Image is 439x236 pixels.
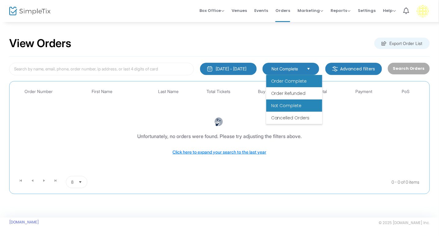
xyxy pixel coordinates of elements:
[214,117,223,126] img: face-thinking.png
[200,63,257,75] button: [DATE] - [DATE]
[158,89,179,94] span: Last Name
[258,89,276,94] span: Buy Date
[25,89,53,94] span: Order Number
[9,220,39,225] a: [DOMAIN_NAME]
[148,176,420,188] kendo-pager-info: 0 - 0 of 0 items
[13,84,426,174] div: Data table
[271,90,306,96] span: Order Refunded
[379,220,430,225] span: © 2025 [DOMAIN_NAME] Inc.
[275,3,290,18] span: Orders
[331,8,350,13] span: Reports
[137,133,302,140] div: Unfortunately, no orders were found. Please try adjusting the filters above.
[402,89,410,94] span: PoS
[383,8,396,13] span: Help
[356,89,373,94] span: Payment
[304,66,313,72] button: Select
[271,103,302,109] span: Not Complete
[254,3,268,18] span: Events
[297,8,323,13] span: Marketing
[358,3,376,18] span: Settings
[92,89,112,94] span: First Name
[271,115,310,121] span: Cancelled Orders
[216,66,247,72] div: [DATE] - [DATE]
[271,78,307,84] span: Order Complete
[271,66,302,72] span: Not Complete
[332,66,338,72] img: filter
[325,63,382,75] m-button: Advanced filters
[71,179,74,185] span: 8
[76,176,85,188] button: Select
[199,8,224,13] span: Box Office
[9,63,194,75] input: Search by name, email, phone, order number, ip address, or last 4 digits of card
[207,66,213,72] img: monthly
[198,84,239,99] th: Total Tickets
[9,37,71,50] h2: View Orders
[173,149,267,155] span: Click here to expand your search to the last year
[232,3,247,18] span: Venues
